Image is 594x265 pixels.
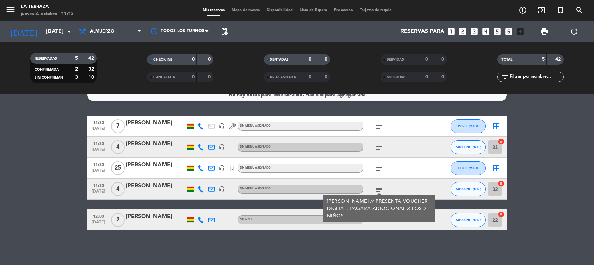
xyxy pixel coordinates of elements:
[501,73,509,81] i: filter_list
[240,187,271,190] span: Sin menú asignado
[208,74,212,79] strong: 0
[498,211,505,218] i: cancel
[111,182,125,196] span: 4
[451,213,486,227] button: SIN CONFIRMAR
[111,119,125,133] span: 7
[65,27,73,36] i: arrow_drop_down
[542,57,545,62] strong: 5
[331,8,356,12] span: Pre-acceso
[375,122,383,130] i: subject
[492,164,500,172] i: border_all
[153,76,175,79] span: CANCELADA
[492,122,500,130] i: border_all
[88,67,95,72] strong: 32
[229,165,236,171] i: turned_in_not
[208,57,212,62] strong: 0
[309,57,311,62] strong: 0
[509,73,563,81] input: Filtrar por nombre...
[240,218,252,221] span: BRUNCH
[228,8,263,12] span: Mapa de mesas
[570,27,578,36] i: power_settings_new
[153,58,173,62] span: CHECK INS
[75,75,78,80] strong: 3
[470,27,479,36] i: looks_3
[126,212,185,221] div: [PERSON_NAME]
[325,57,329,62] strong: 0
[327,198,432,220] div: [PERSON_NAME] // PRESENTA VOUCHER DIGITAL, PAGARA ADIOCIONAL X LOS 2 NIÑOS
[375,185,383,193] i: subject
[296,8,331,12] span: Lista de Espera
[90,189,107,197] span: [DATE]
[451,140,486,154] button: SIN CONFIRMAR
[516,27,525,36] i: add_box
[501,58,512,62] span: TOTAL
[537,6,546,14] i: exit_to_app
[35,57,57,60] span: RESERVADAS
[90,139,107,147] span: 11:30
[556,6,565,14] i: turned_in_not
[90,181,107,189] span: 11:30
[35,76,63,79] span: SIN CONFIRMAR
[90,220,107,228] span: [DATE]
[88,75,95,80] strong: 10
[441,74,445,79] strong: 0
[458,27,467,36] i: looks_two
[575,6,584,14] i: search
[219,186,225,192] i: headset_mic
[5,4,16,17] button: menu
[219,123,225,129] i: headset_mic
[400,28,444,35] span: Reservas para
[451,161,486,175] button: CONFIRMADA
[90,126,107,134] span: [DATE]
[458,124,479,128] span: CONFIRMADA
[126,181,185,191] div: [PERSON_NAME]
[21,3,74,10] div: La Terraza
[220,27,229,36] span: pending_actions
[356,8,395,12] span: Tarjetas de regalo
[126,160,185,170] div: [PERSON_NAME]
[90,212,107,220] span: 12:00
[481,27,490,36] i: looks_4
[504,27,513,36] i: looks_6
[240,166,271,169] span: Sin menú asignado
[240,124,271,127] span: Sin menú asignado
[270,76,296,79] span: RE AGENDADA
[90,118,107,126] span: 11:30
[192,57,195,62] strong: 0
[519,6,527,14] i: add_circle_outline
[425,57,428,62] strong: 0
[270,58,289,62] span: SENTADAS
[229,91,366,99] div: No hay notas para este servicio. Haz clic para agregar una
[456,218,481,222] span: SIN CONFIRMAR
[387,76,405,79] span: NO SHOW
[90,147,107,155] span: [DATE]
[309,74,311,79] strong: 0
[493,27,502,36] i: looks_5
[111,140,125,154] span: 4
[456,187,481,191] span: SIN CONFIRMAR
[90,29,114,34] span: Almuerzo
[75,67,78,72] strong: 2
[540,27,549,36] span: print
[498,138,505,145] i: cancel
[325,74,329,79] strong: 0
[425,74,428,79] strong: 0
[21,10,74,17] div: jueves 2. octubre - 11:13
[192,74,195,79] strong: 0
[498,180,505,187] i: cancel
[111,161,125,175] span: 25
[219,165,225,171] i: headset_mic
[458,166,479,170] span: CONFIRMADA
[126,139,185,149] div: [PERSON_NAME]
[75,56,78,61] strong: 5
[199,8,228,12] span: Mis reservas
[111,213,125,227] span: 2
[559,21,589,42] div: LOG OUT
[126,119,185,128] div: [PERSON_NAME]
[387,58,404,62] span: SERVIDAS
[5,4,16,15] i: menu
[456,145,481,149] span: SIN CONFIRMAR
[90,160,107,168] span: 11:30
[375,143,383,151] i: subject
[441,57,445,62] strong: 0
